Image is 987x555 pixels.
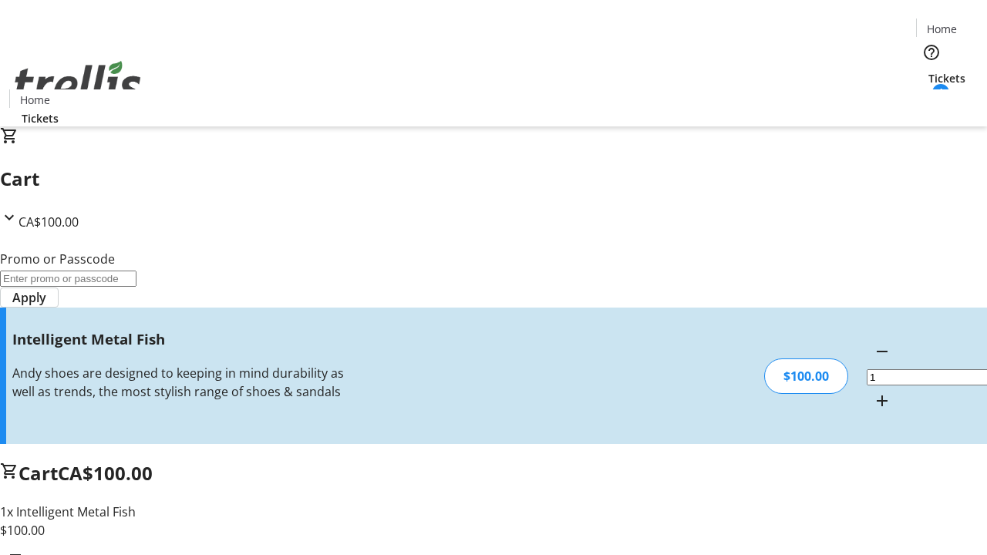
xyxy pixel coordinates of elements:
span: CA$100.00 [58,460,153,486]
button: Increment by one [867,385,898,416]
span: Tickets [928,70,965,86]
h3: Intelligent Metal Fish [12,328,349,350]
span: Home [927,21,957,37]
span: CA$100.00 [19,214,79,230]
span: Tickets [22,110,59,126]
a: Tickets [916,70,978,86]
span: Apply [12,288,46,307]
button: Cart [916,86,947,117]
div: Andy shoes are designed to keeping in mind durability as well as trends, the most stylish range o... [12,364,349,401]
button: Help [916,37,947,68]
button: Decrement by one [867,336,898,367]
a: Tickets [9,110,71,126]
a: Home [917,21,966,37]
a: Home [10,92,59,108]
img: Orient E2E Organization zk00dQfJK4's Logo [9,44,147,121]
div: $100.00 [764,358,848,394]
span: Home [20,92,50,108]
